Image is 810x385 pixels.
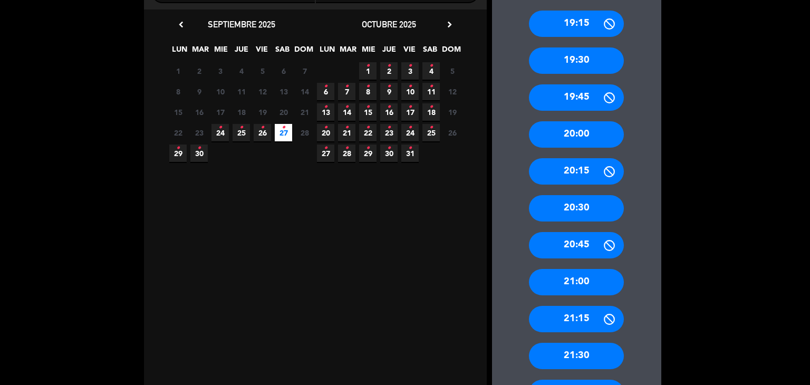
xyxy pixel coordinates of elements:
[529,232,624,258] div: 20:45
[529,195,624,222] div: 20:30
[380,62,398,80] span: 2
[275,124,292,141] span: 27
[239,119,243,136] i: •
[401,145,419,162] span: 31
[191,43,209,61] span: MAR
[190,62,208,80] span: 2
[401,62,419,80] span: 3
[211,103,229,121] span: 17
[190,83,208,100] span: 9
[442,43,459,61] span: DOM
[359,103,377,121] span: 15
[345,99,349,115] i: •
[366,119,370,136] i: •
[529,47,624,74] div: 19:30
[366,99,370,115] i: •
[338,83,355,100] span: 7
[387,78,391,95] i: •
[233,83,250,100] span: 11
[408,99,412,115] i: •
[169,83,187,100] span: 8
[211,62,229,80] span: 3
[197,140,201,157] i: •
[345,140,349,157] i: •
[429,99,433,115] i: •
[338,103,355,121] span: 14
[339,43,356,61] span: MAR
[324,140,327,157] i: •
[190,103,208,121] span: 16
[362,19,416,30] span: octubre 2025
[317,145,334,162] span: 27
[380,83,398,100] span: 9
[282,119,285,136] i: •
[169,145,187,162] span: 29
[324,78,327,95] i: •
[275,103,292,121] span: 20
[169,124,187,141] span: 22
[218,119,222,136] i: •
[359,145,377,162] span: 29
[233,103,250,121] span: 18
[380,43,398,61] span: JUE
[294,43,312,61] span: DOM
[366,78,370,95] i: •
[529,343,624,369] div: 21:30
[345,78,349,95] i: •
[529,11,624,37] div: 19:15
[444,19,455,30] i: chevron_right
[366,57,370,74] i: •
[401,83,419,100] span: 10
[324,99,327,115] i: •
[387,140,391,157] i: •
[190,145,208,162] span: 30
[422,62,440,80] span: 4
[233,124,250,141] span: 25
[387,99,391,115] i: •
[422,124,440,141] span: 25
[422,103,440,121] span: 18
[529,269,624,295] div: 21:00
[421,43,439,61] span: SAB
[254,83,271,100] span: 12
[380,124,398,141] span: 23
[190,124,208,141] span: 23
[233,62,250,80] span: 4
[443,83,461,100] span: 12
[212,43,229,61] span: MIE
[296,62,313,80] span: 7
[429,119,433,136] i: •
[408,140,412,157] i: •
[401,43,418,61] span: VIE
[254,62,271,80] span: 5
[296,103,313,121] span: 21
[253,43,271,61] span: VIE
[317,103,334,121] span: 13
[360,43,377,61] span: MIE
[408,78,412,95] i: •
[443,103,461,121] span: 19
[408,57,412,74] i: •
[338,124,355,141] span: 21
[211,83,229,100] span: 10
[443,124,461,141] span: 26
[208,19,275,30] span: septiembre 2025
[359,124,377,141] span: 22
[274,43,291,61] span: SAB
[254,103,271,121] span: 19
[380,103,398,121] span: 16
[529,84,624,111] div: 19:45
[359,83,377,100] span: 8
[296,124,313,141] span: 28
[529,121,624,148] div: 20:00
[324,119,327,136] i: •
[429,57,433,74] i: •
[429,78,433,95] i: •
[169,103,187,121] span: 15
[233,43,250,61] span: JUE
[408,119,412,136] i: •
[529,158,624,185] div: 20:15
[387,119,391,136] i: •
[176,140,180,157] i: •
[401,103,419,121] span: 17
